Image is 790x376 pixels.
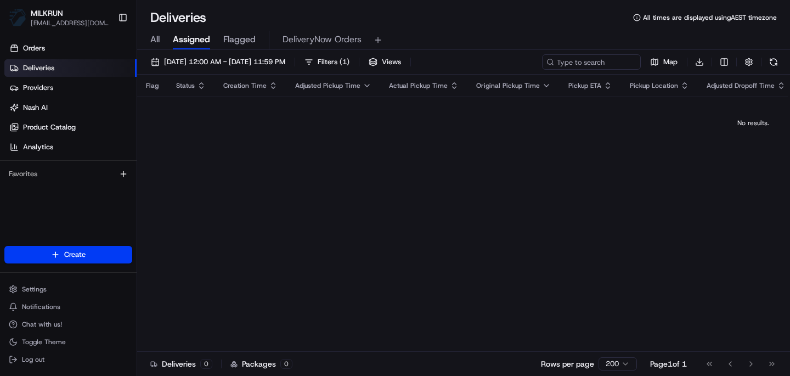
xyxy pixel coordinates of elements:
span: ( 1 ) [340,57,349,67]
span: [DATE] 12:00 AM - [DATE] 11:59 PM [164,57,285,67]
button: [DATE] 12:00 AM - [DATE] 11:59 PM [146,54,290,70]
input: Type to search [542,54,641,70]
span: Nash AI [23,103,48,113]
div: Page 1 of 1 [650,358,687,369]
span: DeliveryNow Orders [283,33,362,46]
button: Map [645,54,682,70]
span: Assigned [173,33,210,46]
span: Actual Pickup Time [389,81,448,90]
a: Deliveries [4,59,137,77]
button: Toggle Theme [4,334,132,350]
span: Creation Time [223,81,267,90]
span: Status [176,81,195,90]
p: Rows per page [541,358,594,369]
div: Favorites [4,165,132,183]
span: Adjusted Dropoff Time [707,81,775,90]
span: Settings [22,285,47,294]
a: Analytics [4,138,137,156]
span: Log out [22,355,44,364]
span: Toggle Theme [22,338,66,346]
img: MILKRUN [9,9,26,26]
button: MILKRUN [31,8,63,19]
div: 0 [280,359,292,369]
span: Map [663,57,678,67]
button: Create [4,246,132,263]
span: Chat with us! [22,320,62,329]
button: Filters(1) [300,54,354,70]
span: Deliveries [23,63,54,73]
span: Filters [318,57,349,67]
a: Providers [4,79,137,97]
span: Views [382,57,401,67]
div: Packages [230,358,292,369]
div: Deliveries [150,358,212,369]
span: Analytics [23,142,53,152]
button: Views [364,54,406,70]
span: Flag [146,81,159,90]
span: All times are displayed using AEST timezone [643,13,777,22]
button: MILKRUNMILKRUN[EMAIL_ADDRESS][DOMAIN_NAME] [4,4,114,31]
h1: Deliveries [150,9,206,26]
a: Product Catalog [4,119,137,136]
button: [EMAIL_ADDRESS][DOMAIN_NAME] [31,19,109,27]
span: Pickup Location [630,81,678,90]
span: Providers [23,83,53,93]
button: Log out [4,352,132,367]
button: Refresh [766,54,781,70]
span: Create [64,250,86,260]
button: Chat with us! [4,317,132,332]
a: Nash AI [4,99,137,116]
span: Original Pickup Time [476,81,540,90]
div: 0 [200,359,212,369]
button: Notifications [4,299,132,315]
button: Settings [4,282,132,297]
span: Notifications [22,302,60,311]
span: All [150,33,160,46]
a: Orders [4,40,137,57]
span: Orders [23,43,45,53]
span: Flagged [223,33,256,46]
span: Adjusted Pickup Time [295,81,360,90]
span: Pickup ETA [568,81,601,90]
span: Product Catalog [23,122,76,132]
